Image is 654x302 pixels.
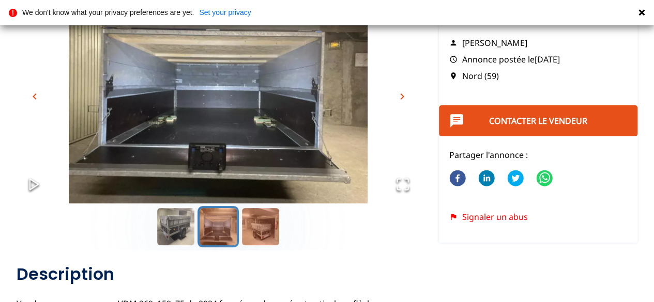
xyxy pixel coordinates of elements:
button: twitter [507,163,524,194]
p: Nord (59) [449,70,628,82]
button: Go to Slide 1 [155,206,196,247]
button: Go to Slide 2 [197,206,239,247]
button: chevron_right [394,89,410,104]
h2: Description [17,264,420,284]
div: Signaler un abus [449,212,628,221]
button: whatsapp [536,163,553,194]
button: Go to Slide 3 [240,206,281,247]
p: Partager l'annonce : [449,149,628,161]
a: Set your privacy [199,9,251,16]
button: facebook [449,163,466,194]
button: chevron_left [27,89,42,104]
span: chevron_right [396,90,408,103]
span: chevron_left [28,90,41,103]
p: We don't know what your privacy preferences are yet. [22,9,194,16]
button: linkedin [478,163,495,194]
p: Annonce postée le [DATE] [449,54,628,65]
button: Play or Pause Slideshow [17,167,52,203]
button: Contacter le vendeur [439,105,638,136]
button: Open Fullscreen [385,167,420,203]
p: [PERSON_NAME] [449,37,628,49]
div: Thumbnail Navigation [17,206,420,247]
